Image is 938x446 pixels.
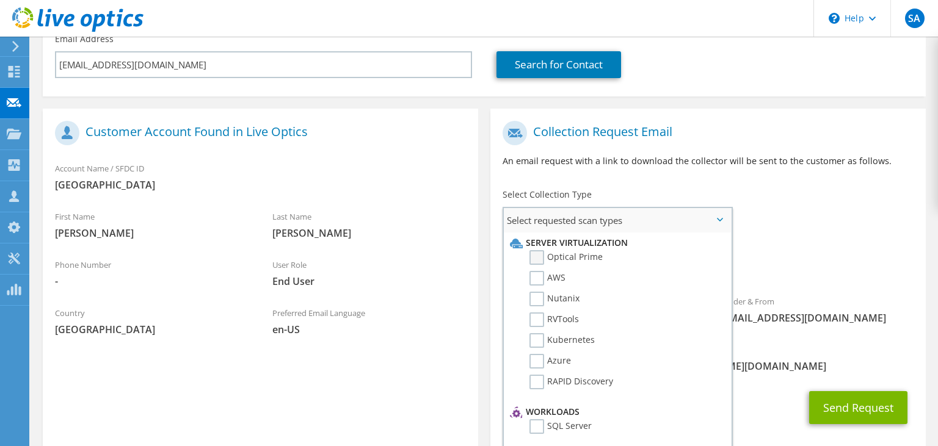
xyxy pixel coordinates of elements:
div: First Name [43,204,260,246]
label: AWS [529,271,565,286]
div: User Role [260,252,478,294]
div: Requested Collections [490,237,926,282]
span: [GEOGRAPHIC_DATA] [55,178,466,192]
p: An email request with a link to download the collector will be sent to the customer as follows. [503,154,914,168]
label: SQL Server [529,419,592,434]
svg: \n [829,13,840,24]
label: Nutanix [529,292,580,306]
label: RAPID Discovery [529,375,613,389]
span: [GEOGRAPHIC_DATA] [55,323,248,336]
span: [EMAIL_ADDRESS][DOMAIN_NAME] [720,311,913,325]
div: Phone Number [43,252,260,294]
span: [PERSON_NAME] [55,226,248,240]
label: Optical Prime [529,250,603,265]
span: Select requested scan types [504,208,731,232]
div: Last Name [260,204,478,246]
h1: Collection Request Email [503,121,907,145]
div: Preferred Email Language [260,300,478,342]
span: End User [272,275,465,288]
h1: Customer Account Found in Live Optics [55,121,460,145]
span: en-US [272,323,465,336]
a: Search for Contact [496,51,621,78]
div: CC & Reply To [490,337,926,379]
li: Server Virtualization [507,236,725,250]
label: Azure [529,354,571,369]
span: [PERSON_NAME] [272,226,465,240]
li: Workloads [507,405,725,419]
label: Kubernetes [529,333,595,348]
label: Select Collection Type [503,189,592,201]
label: RVTools [529,312,579,327]
span: - [55,275,248,288]
div: Account Name / SFDC ID [43,156,478,198]
div: Sender & From [708,289,925,331]
span: SA [905,9,925,28]
button: Send Request [809,391,907,424]
div: Country [43,300,260,342]
div: To [490,289,708,331]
